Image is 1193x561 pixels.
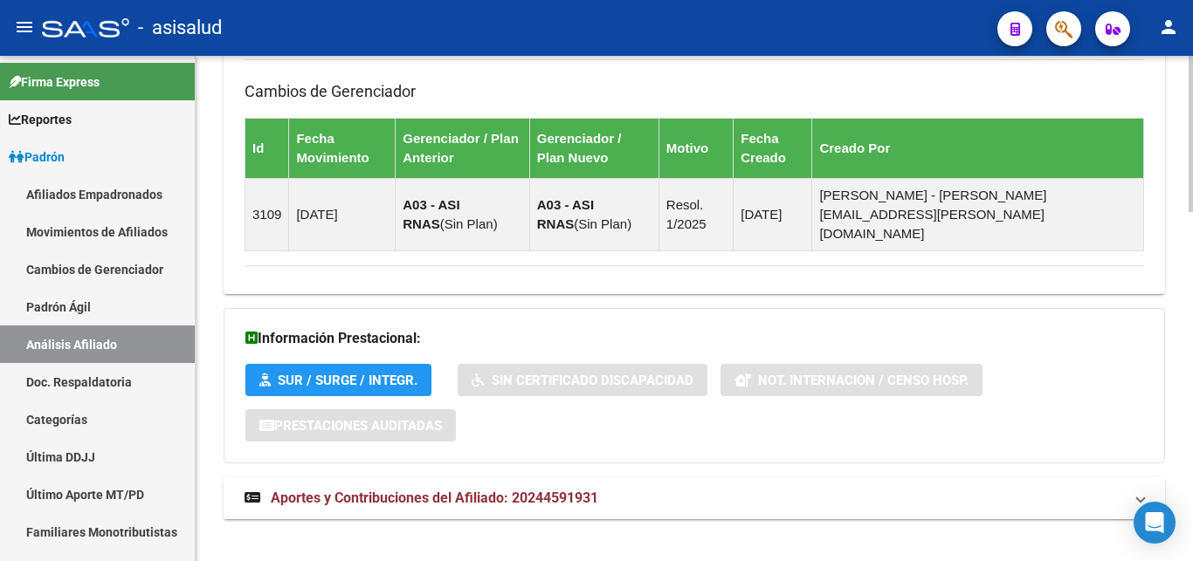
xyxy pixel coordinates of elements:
span: Sin Plan [578,216,627,231]
th: Gerenciador / Plan Nuevo [529,118,659,178]
th: Gerenciador / Plan Anterior [396,118,530,178]
span: SUR / SURGE / INTEGR. [278,373,417,388]
h3: Cambios de Gerenciador [245,79,1144,104]
strong: A03 - ASI RNAS [537,197,594,231]
span: Padrón [9,147,65,167]
span: - asisalud [138,9,222,47]
div: Open Intercom Messenger [1134,502,1176,544]
strong: A03 - ASI RNAS [403,197,459,231]
td: Resol. 1/2025 [659,178,733,250]
button: Sin Certificado Discapacidad [458,364,707,396]
th: Creado Por [812,118,1144,178]
span: Reportes [9,110,72,129]
span: Sin Plan [445,216,493,231]
button: Prestaciones Auditadas [245,409,456,441]
button: Not. Internacion / Censo Hosp. [721,364,983,396]
mat-icon: person [1158,17,1179,38]
th: Id [245,118,289,178]
td: [PERSON_NAME] - [PERSON_NAME][EMAIL_ADDRESS][PERSON_NAME][DOMAIN_NAME] [812,178,1144,250]
button: SUR / SURGE / INTEGR. [245,364,431,396]
td: ( ) [396,178,530,250]
span: Aportes y Contribuciones del Afiliado: 20244591931 [271,489,598,506]
td: [DATE] [734,178,812,250]
td: ( ) [529,178,659,250]
th: Motivo [659,118,733,178]
span: Prestaciones Auditadas [274,418,442,434]
th: Fecha Movimiento [289,118,396,178]
span: Firma Express [9,72,100,92]
td: [DATE] [289,178,396,250]
h3: Información Prestacional: [245,326,1143,351]
span: Sin Certificado Discapacidad [492,373,693,388]
td: 3109 [245,178,289,250]
span: Not. Internacion / Censo Hosp. [758,373,969,388]
mat-icon: menu [14,17,35,38]
mat-expansion-panel-header: Aportes y Contribuciones del Afiliado: 20244591931 [224,477,1165,519]
th: Fecha Creado [734,118,812,178]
